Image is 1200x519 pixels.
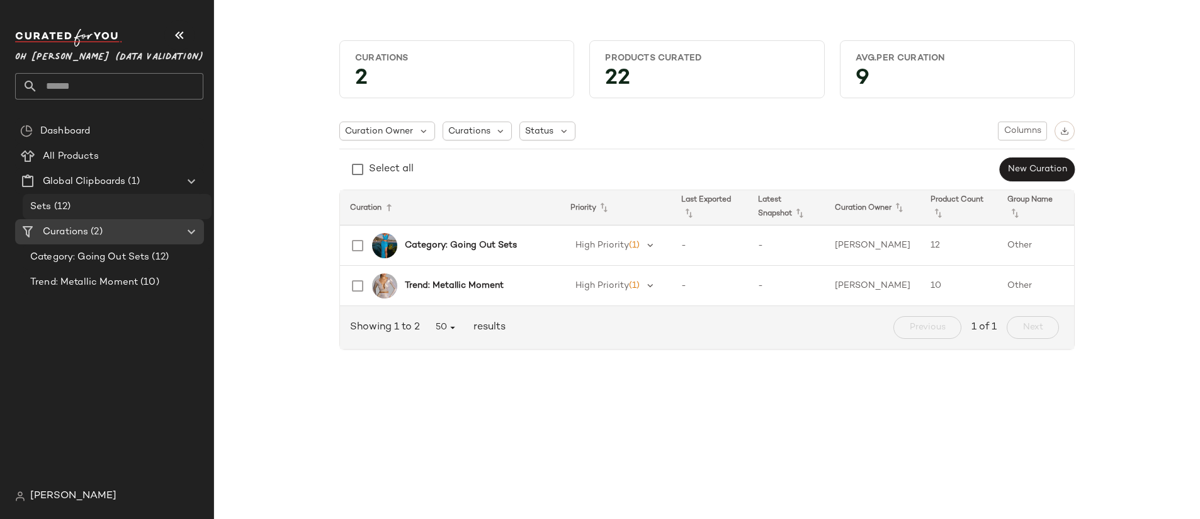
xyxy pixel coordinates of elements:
[30,250,149,265] span: Category: Going Out Sets
[629,241,640,250] span: (1)
[997,225,1074,266] td: Other
[405,279,504,292] b: Trend: Metallic Moment
[920,190,997,225] th: Product Count
[369,162,414,177] div: Select all
[671,266,748,306] td: -
[1004,126,1041,136] span: Columns
[1060,127,1069,135] img: svg%3e
[448,125,490,138] span: Curations
[350,320,425,335] span: Showing 1 to 2
[1007,164,1067,174] span: New Curation
[856,52,1059,64] div: Avg.per Curation
[125,174,139,189] span: (1)
[605,52,808,64] div: Products Curated
[435,322,458,333] span: 50
[629,281,640,290] span: (1)
[575,241,629,250] span: High Priority
[525,125,553,138] span: Status
[43,149,99,164] span: All Products
[846,69,1069,93] div: 9
[825,266,920,306] td: [PERSON_NAME]
[345,69,569,93] div: 2
[748,225,825,266] td: -
[15,29,122,47] img: cfy_white_logo.C9jOOHJF.svg
[30,200,52,214] span: Sets
[88,225,102,239] span: (2)
[405,239,517,252] b: Category: Going Out Sets
[998,122,1047,140] button: Columns
[671,225,748,266] td: -
[15,491,25,501] img: svg%3e
[372,233,397,258] img: 10833-Turquoise_Danica_5.jpg
[997,266,1074,306] td: Other
[825,225,920,266] td: [PERSON_NAME]
[748,266,825,306] td: -
[468,320,506,335] span: results
[43,225,88,239] span: Curations
[15,43,203,66] span: Oh [PERSON_NAME] (Data Validation)
[355,52,558,64] div: Curations
[971,320,997,335] span: 1 of 1
[920,266,997,306] td: 10
[1000,157,1075,181] button: New Curation
[40,124,90,139] span: Dashboard
[748,190,825,225] th: Latest Snapshot
[425,316,468,339] button: 50
[340,190,560,225] th: Curation
[20,125,33,137] img: svg%3e
[825,190,920,225] th: Curation Owner
[345,125,413,138] span: Curation Owner
[372,273,397,299] img: 8138-8476-LightGold_Zahara_Rana_9.jpg
[575,281,629,290] span: High Priority
[595,69,818,93] div: 22
[30,489,116,504] span: [PERSON_NAME]
[149,250,169,265] span: (12)
[138,275,159,290] span: (10)
[920,225,997,266] td: 12
[997,190,1074,225] th: Group Name
[30,275,138,290] span: Trend: Metallic Moment
[43,174,125,189] span: Global Clipboards
[52,200,71,214] span: (12)
[671,190,748,225] th: Last Exported
[560,190,671,225] th: Priority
